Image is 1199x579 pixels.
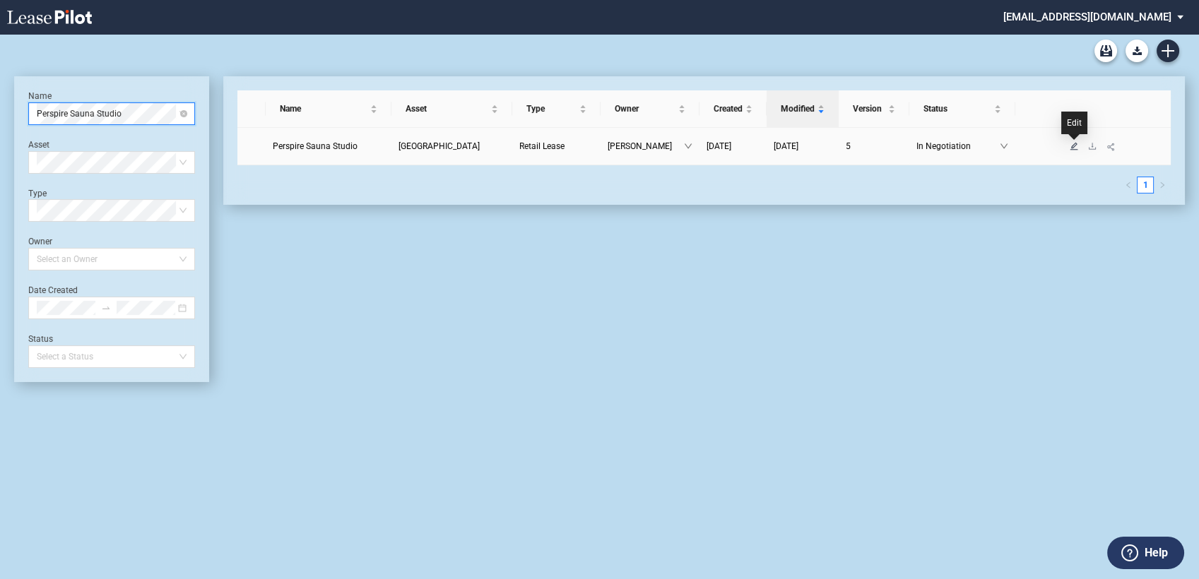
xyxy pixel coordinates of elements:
button: Help [1107,537,1184,569]
th: Type [512,90,601,128]
span: Created [714,102,743,116]
span: Type [526,102,577,116]
th: Name [266,90,391,128]
a: 1 [1138,177,1153,193]
a: Perspire Sauna Studio [273,139,384,153]
span: edit [1070,142,1078,150]
span: share-alt [1106,142,1116,152]
label: Help [1145,544,1168,562]
div: Edit [1061,112,1087,134]
span: down [684,142,692,150]
a: 5 [846,139,902,153]
span: [DATE] [707,141,731,151]
th: Modified [767,90,839,128]
span: In Negotiation [916,139,1000,153]
a: [DATE] [707,139,760,153]
button: right [1154,177,1171,193]
span: close-circle [180,110,187,117]
md-menu: Download Blank Form List [1121,40,1152,62]
span: Perspire Sauna Studio [273,141,358,151]
li: Previous Page [1120,177,1137,193]
th: Created [699,90,767,128]
a: edit [1065,141,1083,151]
span: Asset [406,102,488,116]
span: right [1159,181,1166,189]
a: [GEOGRAPHIC_DATA] [398,139,505,153]
a: Retail Lease [519,139,593,153]
a: [DATE] [774,139,832,153]
span: Perspire Sauna Studio [37,103,187,124]
label: Date Created [28,285,78,295]
span: Retail Lease [519,141,565,151]
label: Owner [28,237,52,246]
th: Asset [391,90,512,128]
th: Status [909,90,1015,128]
label: Status [28,334,53,344]
span: Modified [781,102,815,116]
label: Type [28,189,47,198]
span: to [101,303,111,313]
button: Download Blank Form [1126,40,1148,62]
span: 5 [846,141,851,151]
button: left [1120,177,1137,193]
label: Name [28,91,52,101]
span: download [1088,142,1097,150]
label: Asset [28,140,49,150]
span: Status [923,102,991,116]
span: [DATE] [774,141,798,151]
a: Create new document [1157,40,1179,62]
span: Version [853,102,885,116]
span: Park West Village II [398,141,480,151]
span: Name [280,102,367,116]
span: [PERSON_NAME] [608,139,684,153]
th: Version [839,90,909,128]
span: left [1125,181,1132,189]
span: down [1000,142,1008,150]
li: Next Page [1154,177,1171,193]
a: Archive [1094,40,1117,62]
span: Owner [615,102,675,116]
li: 1 [1137,177,1154,193]
th: Owner [601,90,699,128]
span: swap-right [101,303,111,313]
